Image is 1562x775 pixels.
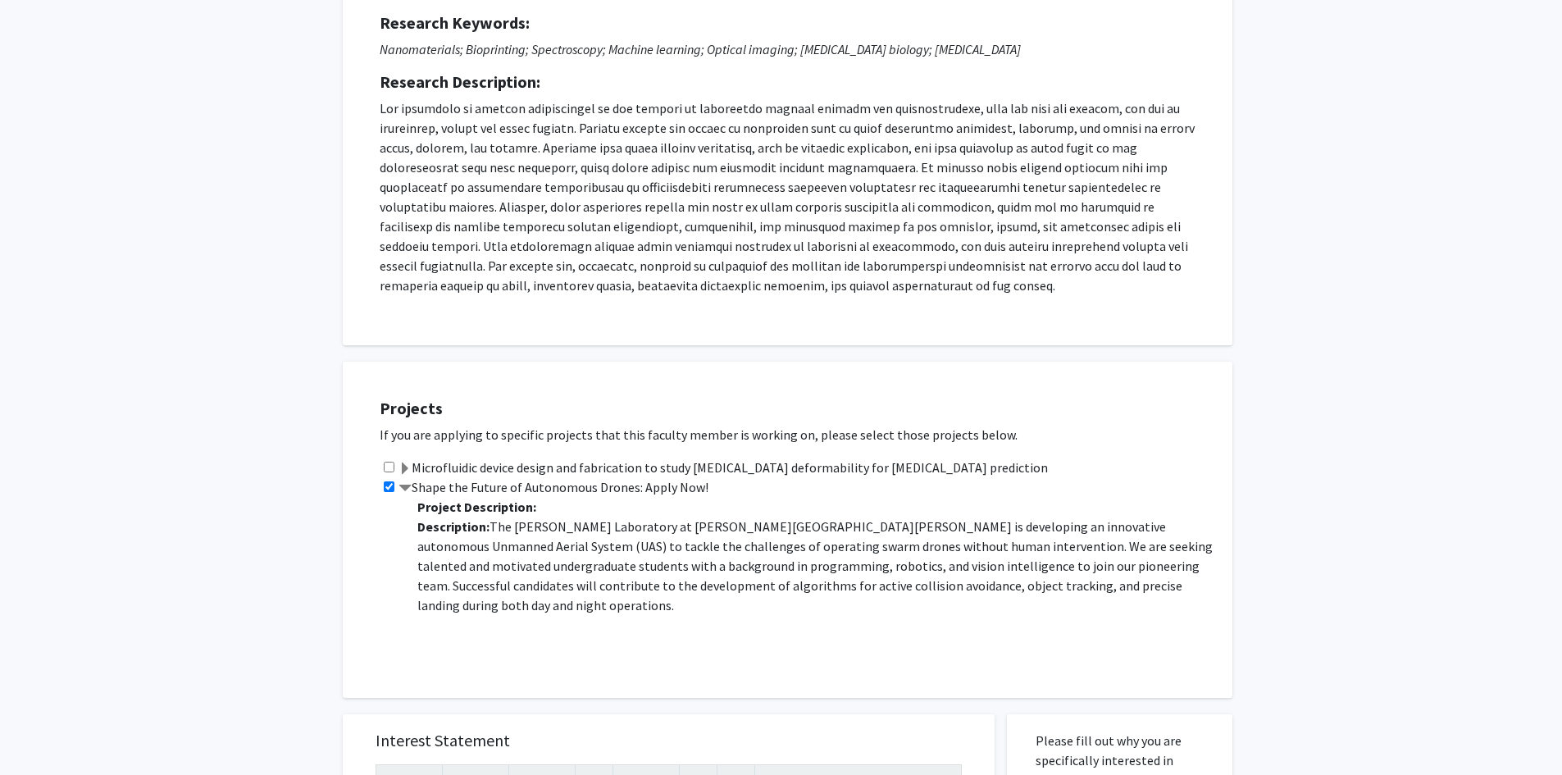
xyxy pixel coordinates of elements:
label: Microfluidic device design and fabrication to study [MEDICAL_DATA] deformability for [MEDICAL_DAT... [398,458,1048,477]
p: The [PERSON_NAME] Laboratory at [PERSON_NAME][GEOGRAPHIC_DATA][PERSON_NAME] is developing an inno... [417,517,1216,615]
p: Lor ipsumdolo si ametcon adipiscingel se doe tempori ut laboreetdo magnaal enimadm ven quisnostru... [380,98,1195,295]
h5: Interest Statement [376,731,962,750]
strong: Research Description: [380,71,540,92]
strong: Projects [380,398,443,418]
iframe: Chat [12,701,70,763]
strong: Research Keywords: [380,12,530,33]
i: Nanomaterials; Bioprinting; Spectroscopy; Machine learning; Optical imaging; [MEDICAL_DATA] biolo... [380,41,1021,57]
label: Shape the Future of Autonomous Drones: Apply Now! [398,477,708,497]
b: Project Description: [417,499,536,515]
p: If you are applying to specific projects that this faculty member is working on, please select th... [380,425,1216,444]
strong: Description: [417,518,490,535]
